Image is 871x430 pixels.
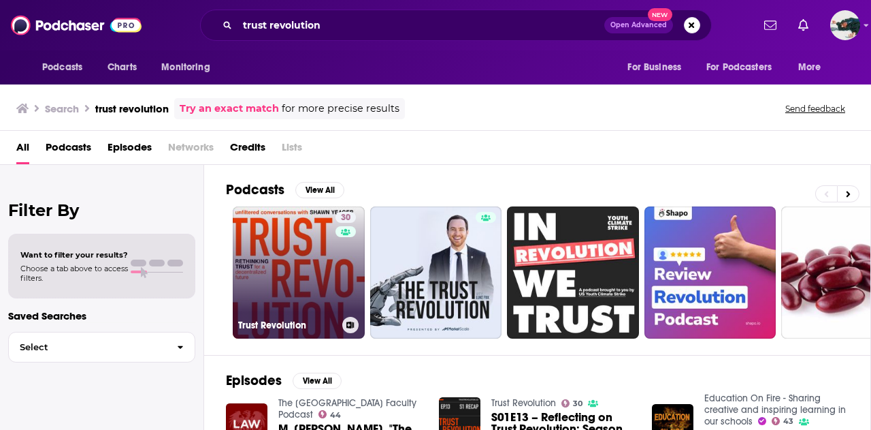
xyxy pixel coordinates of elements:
[168,136,214,164] span: Networks
[318,410,342,418] a: 44
[830,10,860,40] span: Logged in as fsg.publicity
[282,136,302,164] span: Lists
[278,397,416,420] a: The University of Chicago Law School Faculty Podcast
[8,309,195,322] p: Saved Searches
[46,136,91,164] a: Podcasts
[798,58,821,77] span: More
[781,103,849,114] button: Send feedback
[9,343,166,352] span: Select
[152,55,227,80] button: open menu
[697,55,791,80] button: open menu
[573,401,582,407] span: 30
[772,417,794,425] a: 43
[238,320,337,331] h3: Trust Revolution
[226,181,344,198] a: PodcastsView All
[282,101,399,117] span: for more precise results
[561,399,583,408] a: 30
[491,397,556,409] a: Trust Revolution
[226,181,284,198] h2: Podcasts
[293,373,342,389] button: View All
[95,102,169,115] h3: trust revolution
[42,58,82,77] span: Podcasts
[200,10,712,41] div: Search podcasts, credits, & more...
[230,136,265,164] a: Credits
[226,372,282,389] h2: Episodes
[45,102,79,115] h3: Search
[226,372,342,389] a: EpisodesView All
[648,8,672,21] span: New
[8,200,195,220] h2: Filter By
[8,332,195,363] button: Select
[16,136,29,164] a: All
[108,136,152,164] a: Episodes
[20,250,128,260] span: Want to filter your results?
[830,10,860,40] button: Show profile menu
[295,182,344,198] button: View All
[233,206,365,339] a: 30Trust Revolution
[604,17,673,33] button: Open AdvancedNew
[341,211,350,225] span: 30
[20,264,128,283] span: Choose a tab above to access filters.
[610,22,667,29] span: Open Advanced
[99,55,145,80] a: Charts
[627,58,681,77] span: For Business
[618,55,698,80] button: open menu
[706,58,772,77] span: For Podcasters
[330,412,341,418] span: 44
[33,55,100,80] button: open menu
[704,393,846,427] a: Education On Fire - Sharing creative and inspiring learning in our schools
[793,14,814,37] a: Show notifications dropdown
[237,14,604,36] input: Search podcasts, credits, & more...
[789,55,838,80] button: open menu
[161,58,210,77] span: Monitoring
[335,212,356,223] a: 30
[180,101,279,117] a: Try an exact match
[108,58,137,77] span: Charts
[783,418,793,425] span: 43
[11,12,142,38] img: Podchaser - Follow, Share and Rate Podcasts
[830,10,860,40] img: User Profile
[759,14,782,37] a: Show notifications dropdown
